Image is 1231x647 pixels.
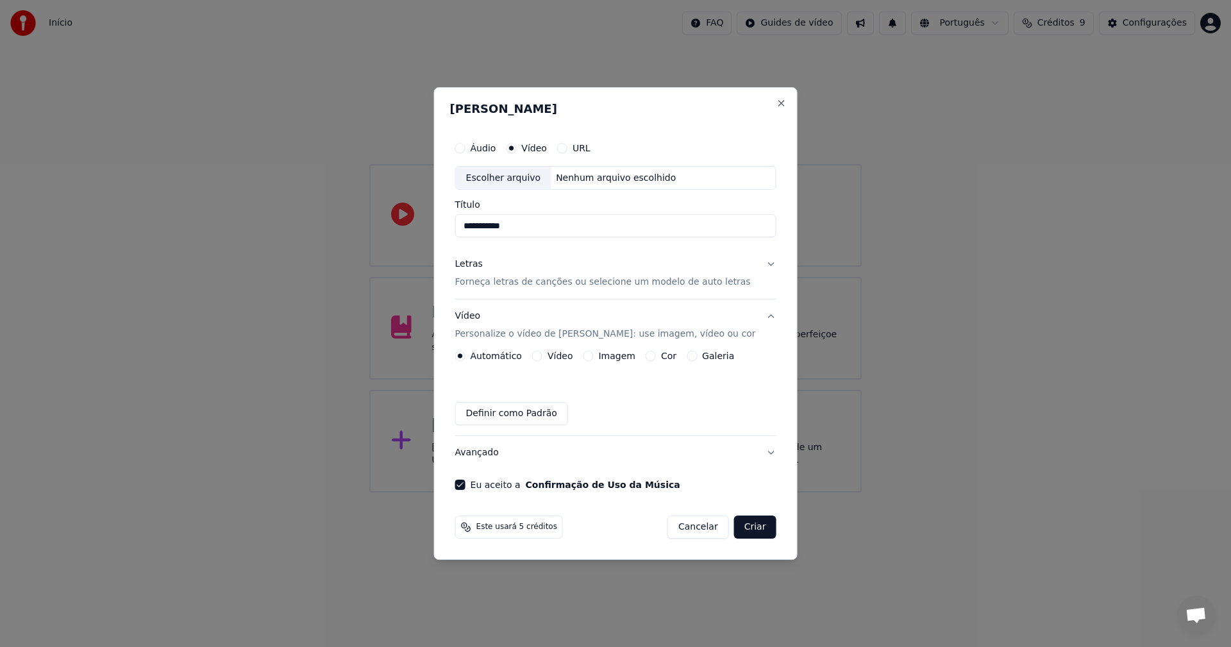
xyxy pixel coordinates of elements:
[471,351,522,360] label: Automático
[551,172,681,185] div: Nenhum arquivo escolhido
[455,258,483,271] div: Letras
[573,144,590,153] label: URL
[661,351,676,360] label: Cor
[702,351,734,360] label: Galeria
[598,351,635,360] label: Imagem
[450,103,782,115] h2: [PERSON_NAME]
[455,402,568,425] button: Definir como Padrão
[455,276,751,289] p: Forneça letras de canções ou selecione um modelo de auto letras
[471,480,680,489] label: Eu aceito a
[734,516,776,539] button: Criar
[455,201,776,210] label: Título
[548,351,573,360] label: Vídeo
[455,351,776,435] div: VídeoPersonalize o vídeo de [PERSON_NAME]: use imagem, vídeo ou cor
[455,436,776,469] button: Avançado
[521,144,547,153] label: Vídeo
[455,300,776,351] button: VídeoPersonalize o vídeo de [PERSON_NAME]: use imagem, vídeo ou cor
[526,480,680,489] button: Eu aceito a
[667,516,729,539] button: Cancelar
[471,144,496,153] label: Áudio
[455,310,756,341] div: Vídeo
[476,522,557,532] span: Este usará 5 créditos
[455,248,776,299] button: LetrasForneça letras de canções ou selecione um modelo de auto letras
[455,328,756,340] p: Personalize o vídeo de [PERSON_NAME]: use imagem, vídeo ou cor
[456,167,551,190] div: Escolher arquivo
